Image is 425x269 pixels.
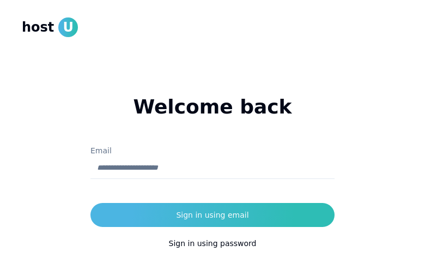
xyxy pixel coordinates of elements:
[90,96,335,118] h1: Welcome back
[22,17,78,37] a: hostU
[90,231,335,255] button: Sign in using password
[22,19,54,36] span: host
[176,210,248,220] div: Sign in using email
[90,203,335,227] button: Sign in using email
[58,17,78,37] span: U
[90,146,112,155] label: Email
